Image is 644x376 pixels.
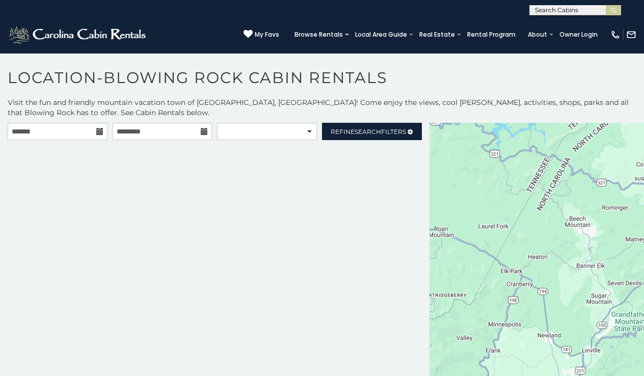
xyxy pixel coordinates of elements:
span: My Favs [255,30,279,39]
a: My Favs [244,30,279,40]
a: RefineSearchFilters [322,123,422,140]
a: About [523,28,552,42]
a: Local Area Guide [350,28,412,42]
img: mail-regular-white.png [626,30,636,40]
a: Browse Rentals [289,28,348,42]
a: Owner Login [554,28,603,42]
span: Search [355,128,381,136]
a: Real Estate [414,28,460,42]
a: Rental Program [462,28,521,42]
span: Refine Filters [331,128,406,136]
img: phone-regular-white.png [610,30,621,40]
img: White-1-2.png [8,24,149,45]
